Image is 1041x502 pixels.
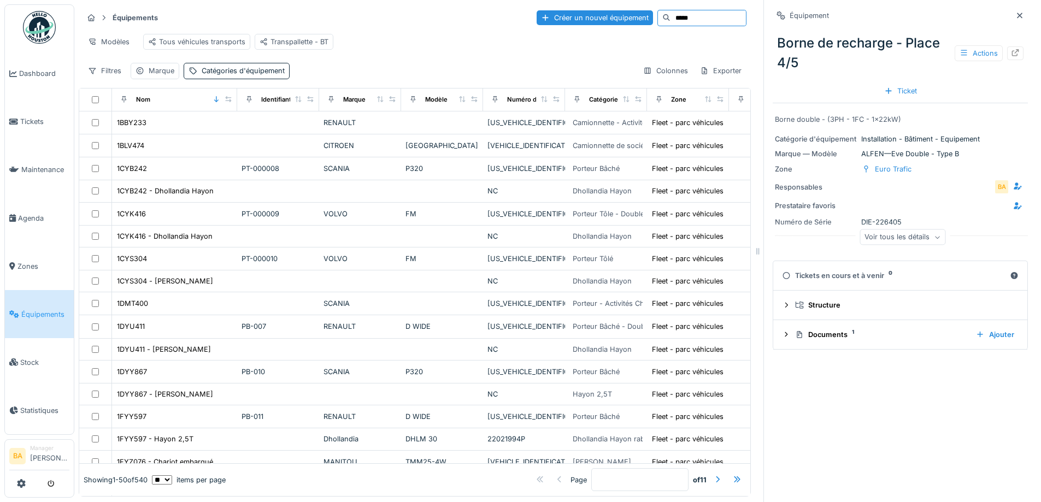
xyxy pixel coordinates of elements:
[795,300,1014,310] div: Structure
[775,217,857,227] div: Numéro de Série
[405,411,479,422] div: D WIDE
[117,434,193,444] div: 1FYY597 - Hayon 2,5T
[405,434,479,444] div: DHLM 30
[487,253,561,264] div: [US_VEHICLE_IDENTIFICATION_NUMBER]
[775,149,1026,159] div: ALFEN — Eve Double - Type B
[117,321,145,332] div: 1DYU411
[487,321,561,332] div: [US_VEHICLE_IDENTIFICATION_NUMBER]
[652,117,724,128] div: Fleet - parc véhicules
[324,140,397,151] div: CITROEN
[324,434,397,444] div: Dhollandia
[652,186,724,196] div: Fleet - parc véhicules
[487,298,561,309] div: [US_VEHICLE_IDENTIFICATION_NUMBER]
[5,146,74,194] a: Maintenance
[117,411,146,422] div: 1FYY597
[573,140,650,151] div: Camionnette de société
[83,63,126,79] div: Filtres
[5,386,74,434] a: Statistiques
[652,253,724,264] div: Fleet - parc véhicules
[324,298,397,309] div: SCANIA
[790,10,829,21] div: Équipement
[21,309,69,320] span: Équipements
[5,338,74,386] a: Stock
[573,321,672,332] div: Porteur Bâché - Double ponts
[20,357,69,368] span: Stock
[117,186,214,196] div: 1CYB242 - Dhollandia Hayon
[778,295,1023,315] summary: Structure
[23,11,56,44] img: Badge_color-CXgf-gQk.svg
[589,95,665,104] div: Catégories d'équipement
[405,321,479,332] div: D WIDE
[117,276,213,286] div: 1CYS304 - [PERSON_NAME]
[117,231,213,241] div: 1CYK416 - Dhollandia Hayon
[652,231,724,241] div: Fleet - parc véhicules
[994,179,1009,194] div: BA
[117,457,213,467] div: 1FYZ076 - Chariot embarqué
[795,329,967,340] div: Documents
[324,367,397,377] div: SCANIA
[775,200,857,211] div: Prestataire favoris
[5,50,74,98] a: Dashboard
[652,163,724,174] div: Fleet - parc véhicules
[537,10,653,25] div: Créer un nouvel équipement
[652,321,724,332] div: Fleet - parc véhicules
[324,163,397,174] div: SCANIA
[573,253,613,264] div: Porteur Tôlé
[875,164,911,174] div: Euro Trafic
[117,344,211,355] div: 1DYU411 - [PERSON_NAME]
[343,95,366,104] div: Marque
[148,37,245,47] div: Tous véhicules transports
[9,448,26,464] li: BA
[638,63,693,79] div: Colonnes
[324,321,397,332] div: RENAULT
[507,95,557,104] div: Numéro de Série
[775,164,857,174] div: Zone
[202,66,285,76] div: Catégories d'équipement
[775,114,1026,125] div: Borne double - (3PH - 1FC - 1x22kW)
[487,209,561,219] div: [US_VEHICLE_IDENTIFICATION_NUMBER]
[573,457,631,467] div: [PERSON_NAME]
[487,434,561,444] div: 22021994P
[324,117,397,128] div: RENAULT
[652,298,724,309] div: Fleet - parc véhicules
[117,140,144,151] div: 1BLV474
[487,276,561,286] div: NC
[242,163,315,174] div: PT-000008
[782,270,1005,281] div: Tickets en cours et à venir
[117,163,147,174] div: 1CYB242
[117,117,146,128] div: 1BBY233
[652,344,724,355] div: Fleet - parc véhicules
[117,209,146,219] div: 1CYK416
[487,367,561,377] div: [US_VEHICLE_IDENTIFICATION_NUMBER]
[405,209,479,219] div: FM
[573,117,699,128] div: Camionnette - Activités Atelier/Garage
[652,389,724,399] div: Fleet - parc véhicules
[573,389,612,399] div: Hayon 2,5T
[955,45,1003,61] div: Actions
[775,134,857,144] div: Catégorie d'équipement
[17,261,69,271] span: Zones
[775,217,1026,227] div: DIE-226405
[695,63,746,79] div: Exporter
[487,163,561,174] div: [US_VEHICLE_IDENTIFICATION_NUMBER]
[30,444,69,452] div: Manager
[324,457,397,467] div: MANITOU
[261,95,314,104] div: Identifiant interne
[324,209,397,219] div: VOLVO
[405,367,479,377] div: P320
[487,389,561,399] div: NC
[9,444,69,470] a: BA Manager[PERSON_NAME]
[152,475,226,485] div: items per page
[242,321,315,332] div: PB-007
[775,134,1026,144] div: Installation - Bâtiment - Equipement
[5,242,74,290] a: Zones
[20,405,69,416] span: Statistiques
[5,98,74,146] a: Tickets
[487,344,561,355] div: NC
[573,276,632,286] div: Dhollandia Hayon
[573,411,620,422] div: Porteur Bâché
[242,367,315,377] div: PB-010
[671,95,686,104] div: Zone
[18,213,69,223] span: Agenda
[108,13,162,23] strong: Équipements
